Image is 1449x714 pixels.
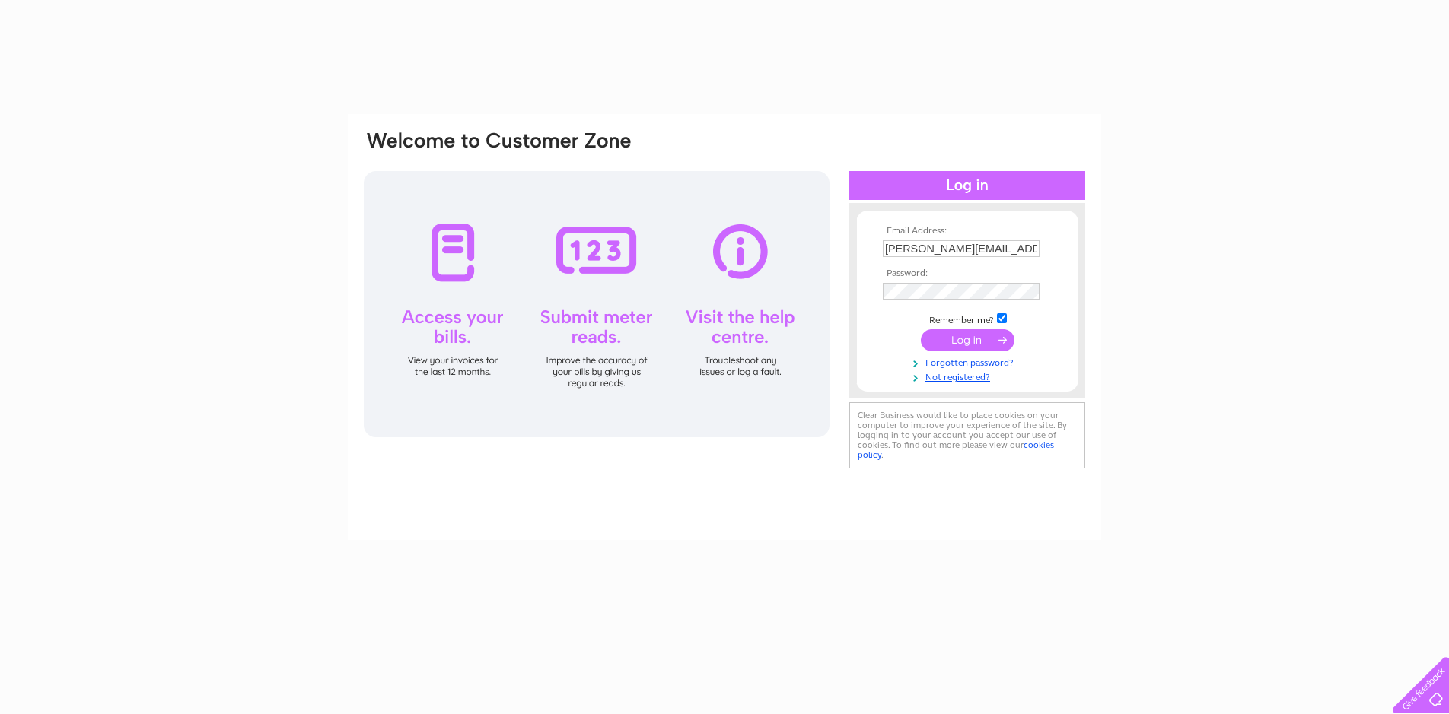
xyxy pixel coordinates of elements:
div: Clear Business would like to place cookies on your computer to improve your experience of the sit... [849,402,1085,468]
input: Submit [921,329,1014,351]
a: Not registered? [883,369,1056,383]
td: Remember me? [879,311,1056,326]
th: Email Address: [879,226,1056,236]
a: Forgotten password? [883,354,1056,369]
th: Password: [879,268,1056,279]
a: cookies policy [858,440,1054,460]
